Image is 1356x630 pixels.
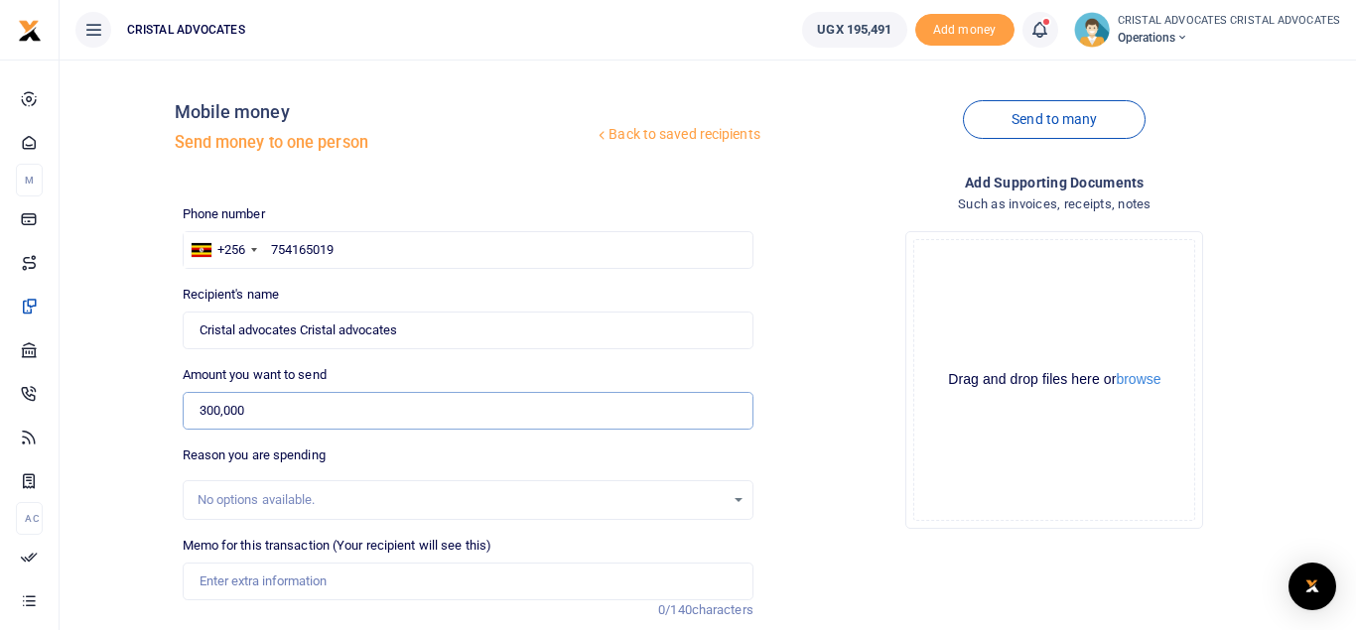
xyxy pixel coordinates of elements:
[914,370,1194,389] div: Drag and drop files here or
[692,602,753,617] span: characters
[184,232,263,268] div: Uganda: +256
[915,14,1015,47] span: Add money
[183,536,492,556] label: Memo for this transaction (Your recipient will see this)
[658,602,692,617] span: 0/140
[183,392,753,430] input: UGX
[963,100,1146,139] a: Send to many
[183,365,327,385] label: Amount you want to send
[1074,12,1110,48] img: profile-user
[175,133,595,153] h5: Send money to one person
[217,240,245,260] div: +256
[1118,29,1341,47] span: Operations
[18,22,42,37] a: logo-small logo-large logo-large
[802,12,906,48] a: UGX 195,491
[18,19,42,43] img: logo-small
[119,21,253,39] span: CRISTAL ADVOCATES
[905,231,1203,529] div: File Uploader
[769,193,1340,215] h4: Such as invoices, receipts, notes
[1116,372,1160,386] button: browse
[183,563,753,600] input: Enter extra information
[175,101,595,123] h4: Mobile money
[1288,563,1336,610] div: Open Intercom Messenger
[817,20,891,40] span: UGX 195,491
[915,21,1015,36] a: Add money
[183,312,753,349] input: MTN & Airtel numbers are validated
[183,445,326,465] label: Reason you are spending
[183,204,265,224] label: Phone number
[198,490,725,510] div: No options available.
[1118,13,1341,30] small: CRISTAL ADVOCATES CRISTAL ADVOCATES
[16,502,43,535] li: Ac
[183,285,280,305] label: Recipient's name
[16,164,43,196] li: M
[183,231,753,269] input: Enter phone number
[1074,12,1341,48] a: profile-user CRISTAL ADVOCATES CRISTAL ADVOCATES Operations
[915,14,1015,47] li: Toup your wallet
[769,172,1340,193] h4: Add supporting Documents
[594,117,761,153] a: Back to saved recipients
[794,12,914,48] li: Wallet ballance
